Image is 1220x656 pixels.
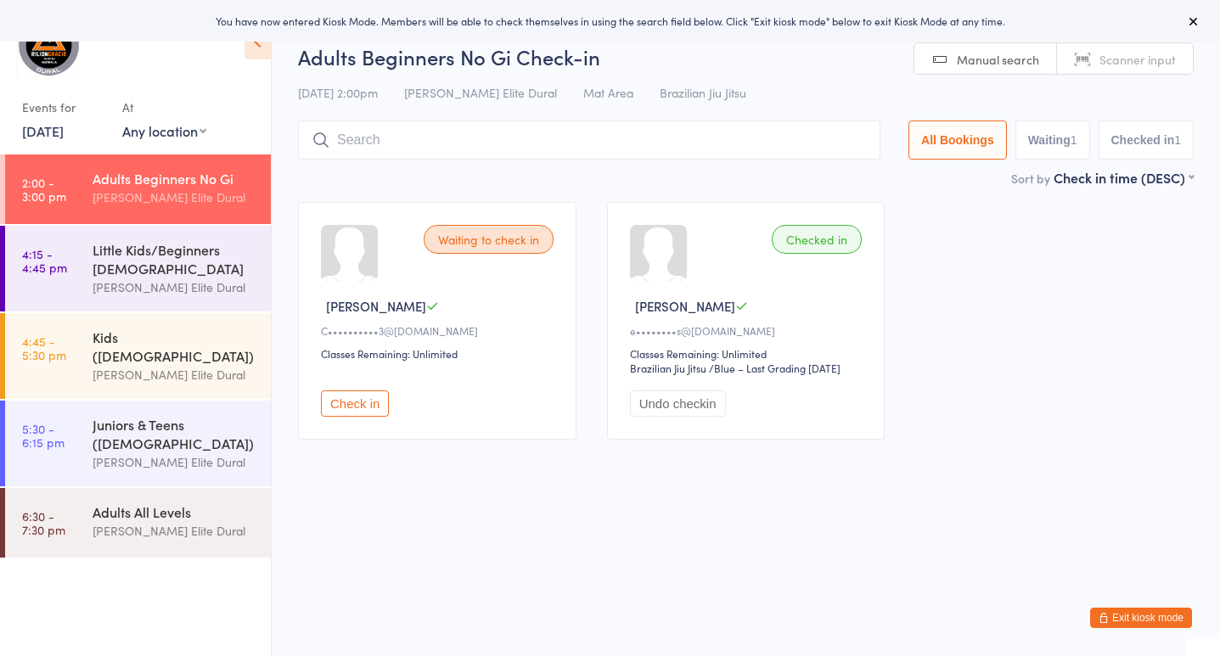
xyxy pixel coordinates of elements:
div: Little Kids/Beginners [DEMOGRAPHIC_DATA] [93,240,256,278]
span: [PERSON_NAME] [326,297,426,315]
div: e••••••••s@[DOMAIN_NAME] [630,323,868,338]
div: Juniors & Teens ([DEMOGRAPHIC_DATA]) [93,415,256,452]
time: 5:30 - 6:15 pm [22,422,65,449]
div: Adults All Levels [93,502,256,521]
div: 1 [1174,133,1181,147]
a: 5:30 -6:15 pmJuniors & Teens ([DEMOGRAPHIC_DATA])[PERSON_NAME] Elite Dural [5,401,271,486]
div: [PERSON_NAME] Elite Dural [93,452,256,472]
button: Checked in1 [1099,121,1195,160]
div: Check in time (DESC) [1054,168,1194,187]
div: You have now entered Kiosk Mode. Members will be able to check themselves in using the search fie... [27,14,1193,28]
a: 4:15 -4:45 pmLittle Kids/Beginners [DEMOGRAPHIC_DATA][PERSON_NAME] Elite Dural [5,226,271,311]
div: Kids ([DEMOGRAPHIC_DATA]) [93,328,256,365]
div: Classes Remaining: Unlimited [630,346,868,361]
div: C••••••••••3@[DOMAIN_NAME] [321,323,559,338]
h2: Adults Beginners No Gi Check-in [298,42,1194,70]
div: [PERSON_NAME] Elite Dural [93,188,256,207]
div: Checked in [772,225,862,254]
a: 6:30 -7:30 pmAdults All Levels[PERSON_NAME] Elite Dural [5,488,271,558]
div: Any location [122,121,206,140]
span: [PERSON_NAME] Elite Dural [404,84,557,101]
a: 2:00 -3:00 pmAdults Beginners No Gi[PERSON_NAME] Elite Dural [5,154,271,224]
button: Check in [321,390,389,417]
div: Classes Remaining: Unlimited [321,346,559,361]
button: Undo checkin [630,390,726,417]
a: [DATE] [22,121,64,140]
div: Adults Beginners No Gi [93,169,256,188]
span: Manual search [957,51,1039,68]
label: Sort by [1011,170,1050,187]
time: 2:00 - 3:00 pm [22,176,66,203]
button: Waiting1 [1015,121,1090,160]
div: Waiting to check in [424,225,554,254]
span: [DATE] 2:00pm [298,84,378,101]
input: Search [298,121,880,160]
a: 4:45 -5:30 pmKids ([DEMOGRAPHIC_DATA])[PERSON_NAME] Elite Dural [5,313,271,399]
div: Brazilian Jiu Jitsu [630,361,706,375]
button: Exit kiosk mode [1090,608,1192,628]
div: 1 [1071,133,1077,147]
time: 6:30 - 7:30 pm [22,509,65,536]
img: Gracie Elite Jiu Jitsu Dural [17,13,81,76]
div: Events for [22,93,105,121]
span: [PERSON_NAME] [635,297,735,315]
span: Scanner input [1099,51,1176,68]
span: Brazilian Jiu Jitsu [660,84,746,101]
div: [PERSON_NAME] Elite Dural [93,365,256,384]
span: Mat Area [583,84,633,101]
div: [PERSON_NAME] Elite Dural [93,521,256,541]
time: 4:15 - 4:45 pm [22,247,67,274]
span: / Blue – Last Grading [DATE] [709,361,841,375]
div: [PERSON_NAME] Elite Dural [93,278,256,297]
div: At [122,93,206,121]
time: 4:45 - 5:30 pm [22,334,66,362]
button: All Bookings [908,121,1007,160]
